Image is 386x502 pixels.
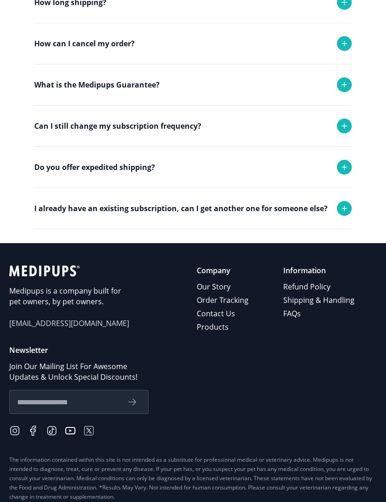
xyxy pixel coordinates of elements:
[283,294,356,307] a: Shipping & Handling
[197,265,250,276] p: Company
[9,345,377,356] p: Newsletter
[283,280,356,294] a: Refund Policy
[34,162,155,173] p: Do you offer expedited shipping?
[197,307,250,320] a: Contact Us
[9,318,130,329] span: [EMAIL_ADDRESS][DOMAIN_NAME]
[34,105,312,160] div: If you received the wrong product or your product was damaged in transit, we will replace it with...
[34,120,201,132] p: Can I still change my subscription frequency?
[9,286,130,307] p: Medipups is a company built for pet owners, by pet owners.
[197,294,250,307] a: Order Tracking
[283,307,356,320] a: FAQs
[34,188,312,223] div: Yes we do! Please reach out to support and we will try to accommodate any request.
[34,38,135,49] p: How can I cancel my order?
[34,203,328,214] p: I already have an existing subscription, can I get another one for someone else?
[34,79,160,90] p: What is the Medipups Guarantee?
[9,361,149,383] p: Join Our Mailing List For Awesome Updates & Unlock Special Discounts!
[34,64,312,129] div: Any refund request and cancellation are subject to approval and turn around time is 24-48 hours. ...
[9,455,377,502] div: The information contained within this site is not intended as a substitute for professional medic...
[34,146,312,182] div: Yes you can. Simply reach out to support and we will adjust your monthly deliveries!
[197,320,250,334] a: Products
[34,229,312,274] div: Absolutely! Simply place the order and use the shipping address of the person who will receive th...
[34,23,312,58] div: Each order takes 1-2 business days to be delivered.
[283,265,356,276] p: Information
[197,280,250,294] a: Our Story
